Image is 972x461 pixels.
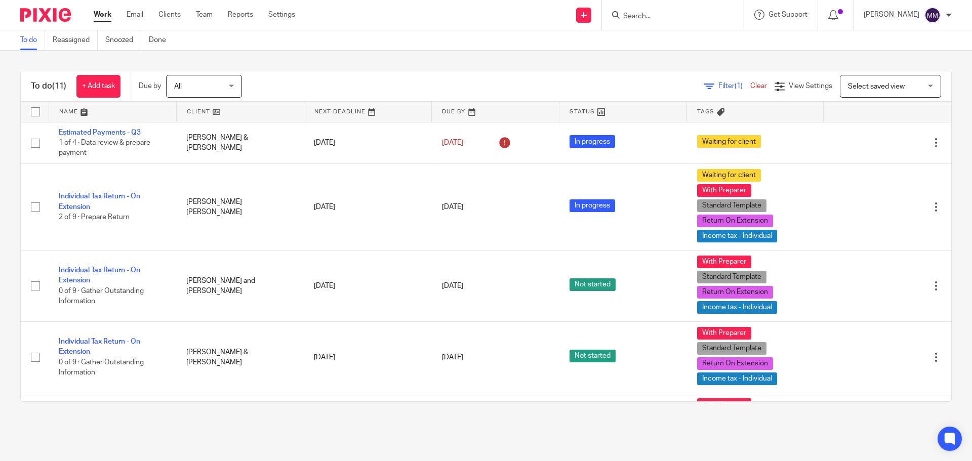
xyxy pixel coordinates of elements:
a: Individual Tax Return - On Extension [59,193,140,210]
span: (1) [735,82,743,90]
a: Clients [158,10,181,20]
span: All [174,83,182,90]
span: View Settings [789,82,832,90]
span: 1 of 4 · Data review & prepare payment [59,139,150,157]
span: [DATE] [442,139,463,146]
a: Clear [750,82,767,90]
span: Get Support [768,11,807,18]
a: Reassigned [53,30,98,50]
a: Email [127,10,143,20]
a: Estimated Payments - Q3 [59,129,141,136]
span: Standard Template [697,271,766,283]
a: + Add task [76,75,120,98]
span: With Preparer [697,184,751,197]
td: [PERSON_NAME] and [PERSON_NAME] [176,250,304,321]
a: Snoozed [105,30,141,50]
span: [DATE] [442,282,463,289]
p: [PERSON_NAME] [864,10,919,20]
a: Done [149,30,174,50]
span: Standard Template [697,342,766,355]
span: Return On Extension [697,215,773,227]
img: Pixie [20,8,71,22]
td: [DATE] [304,163,431,250]
span: Income tax - Individual [697,372,777,385]
td: [DATE] [304,250,431,321]
span: Not started [570,278,616,291]
a: Individual Tax Return - On Extension [59,267,140,284]
a: Team [196,10,213,20]
span: In progress [570,135,615,148]
td: [DATE] [304,122,431,163]
span: Not started [570,350,616,362]
span: (11) [52,82,66,90]
input: Search [622,12,713,21]
img: svg%3E [924,7,941,23]
h1: To do [31,81,66,92]
td: [DATE] [304,321,431,393]
a: Individual Tax Return - On Extension [59,338,140,355]
span: Standard Template [697,199,766,212]
span: [DATE] [442,203,463,211]
span: With Preparer [697,256,751,268]
span: Return On Extension [697,286,773,299]
span: 0 of 9 · Gather Outstanding Information [59,359,144,376]
a: Work [94,10,111,20]
a: Reports [228,10,253,20]
span: Income tax - Individual [697,301,777,314]
p: Due by [139,81,161,91]
span: With Preparer [697,398,751,411]
span: [DATE] [442,354,463,361]
a: To do [20,30,45,50]
td: [PERSON_NAME] & [PERSON_NAME] [176,321,304,393]
span: In progress [570,199,615,212]
span: Waiting for client [697,135,761,148]
span: Tags [697,109,714,114]
span: Select saved view [848,83,905,90]
span: Filter [718,82,750,90]
td: [PERSON_NAME] & [PERSON_NAME] [176,122,304,163]
span: With Preparer [697,327,751,340]
a: Settings [268,10,295,20]
span: Income tax - Individual [697,230,777,242]
span: 2 of 9 · Prepare Return [59,214,130,221]
span: Return On Extension [697,357,773,370]
td: [PERSON_NAME] [PERSON_NAME] [176,163,304,250]
span: Waiting for client [697,169,761,182]
span: 0 of 9 · Gather Outstanding Information [59,287,144,305]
